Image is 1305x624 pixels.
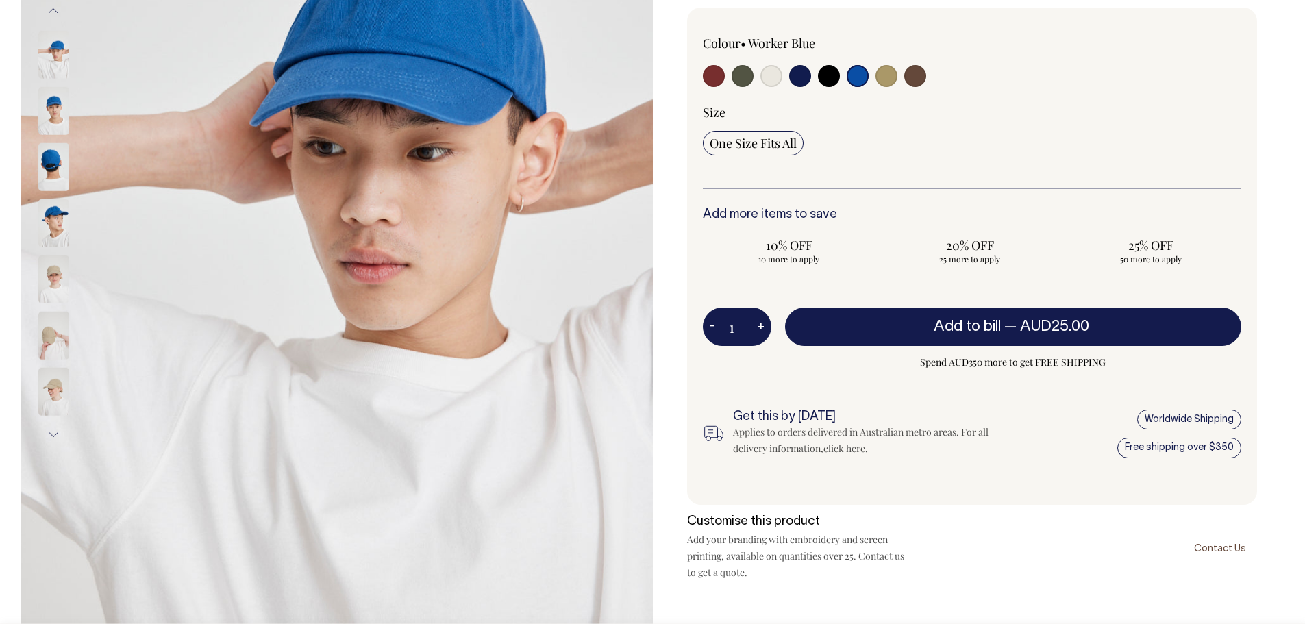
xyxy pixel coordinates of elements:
[1071,253,1230,264] span: 50 more to apply
[43,419,64,450] button: Next
[687,532,906,581] p: Add your branding with embroidery and screen printing, available on quantities over 25. Contact u...
[1004,320,1093,334] span: —
[891,237,1049,253] span: 20% OFF
[38,86,69,134] img: worker-blue
[733,410,997,424] h6: Get this by [DATE]
[1071,237,1230,253] span: 25% OFF
[823,442,865,455] a: click here
[710,237,869,253] span: 10% OFF
[38,142,69,190] img: worker-blue
[750,313,771,340] button: +
[38,199,69,247] img: worker-blue
[710,135,797,151] span: One Size Fits All
[703,313,722,340] button: -
[687,515,906,529] h6: Customise this product
[1183,532,1257,564] a: Contact Us
[741,35,746,51] span: •
[703,104,1242,121] div: Size
[703,35,919,51] div: Colour
[38,311,69,359] img: washed-khaki
[733,424,997,457] div: Applies to orders delivered in Australian metro areas. For all delivery information, .
[934,320,1001,334] span: Add to bill
[748,35,815,51] label: Worker Blue
[38,30,69,78] img: worker-blue
[38,367,69,415] img: washed-khaki
[703,208,1242,222] h6: Add more items to save
[703,131,804,155] input: One Size Fits All
[710,253,869,264] span: 10 more to apply
[38,255,69,303] img: washed-khaki
[1020,320,1089,334] span: AUD25.00
[891,253,1049,264] span: 25 more to apply
[703,233,875,269] input: 10% OFF 10 more to apply
[785,354,1242,371] span: Spend AUD350 more to get FREE SHIPPING
[785,308,1242,346] button: Add to bill —AUD25.00
[884,233,1056,269] input: 20% OFF 25 more to apply
[1065,233,1237,269] input: 25% OFF 50 more to apply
